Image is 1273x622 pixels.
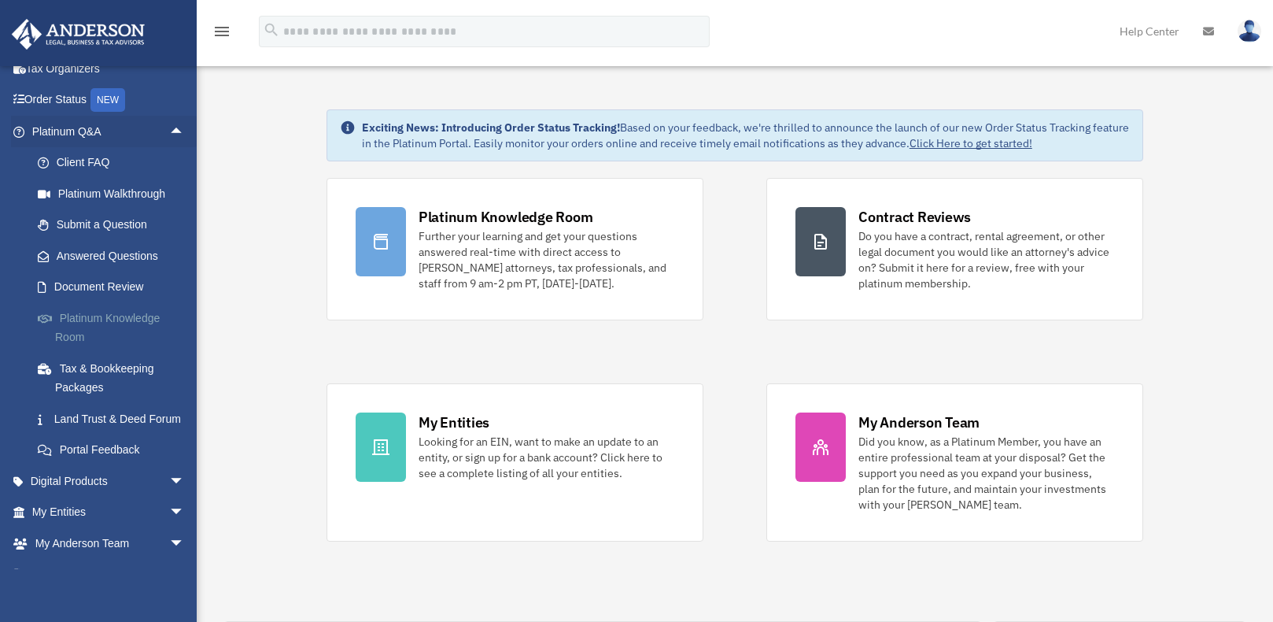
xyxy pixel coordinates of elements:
[11,528,208,559] a: My Anderson Teamarrow_drop_down
[212,22,231,41] i: menu
[169,528,201,560] span: arrow_drop_down
[11,465,208,497] a: Digital Productsarrow_drop_down
[263,21,280,39] i: search
[419,207,593,227] div: Platinum Knowledge Room
[766,178,1143,320] a: Contract Reviews Do you have a contract, rental agreement, or other legal document you would like...
[22,209,208,241] a: Submit a Question
[11,84,208,117] a: Order StatusNEW
[22,178,208,209] a: Platinum Walkthrough
[419,228,674,291] div: Further your learning and get your questions answered real-time with direct access to [PERSON_NAM...
[858,207,971,227] div: Contract Reviews
[169,497,201,529] span: arrow_drop_down
[11,497,208,528] a: My Entitiesarrow_drop_down
[169,559,201,591] span: arrow_drop_down
[11,559,208,591] a: My Documentsarrow_drop_down
[11,116,208,147] a: Platinum Q&Aarrow_drop_up
[7,19,149,50] img: Anderson Advisors Platinum Portal
[858,228,1114,291] div: Do you have a contract, rental agreement, or other legal document you would like an attorney's ad...
[22,302,208,353] a: Platinum Knowledge Room
[22,353,208,403] a: Tax & Bookkeeping Packages
[1238,20,1261,43] img: User Pic
[910,136,1032,150] a: Click Here to get started!
[212,28,231,41] a: menu
[327,383,703,542] a: My Entities Looking for an EIN, want to make an update to an entity, or sign up for a bank accoun...
[11,53,208,84] a: Tax Organizers
[22,435,208,466] a: Portal Feedback
[169,465,201,498] span: arrow_drop_down
[327,178,703,320] a: Platinum Knowledge Room Further your learning and get your questions answered real-time with dire...
[90,88,125,112] div: NEW
[858,413,980,432] div: My Anderson Team
[362,120,1130,151] div: Based on your feedback, we're thrilled to announce the launch of our new Order Status Tracking fe...
[419,413,489,432] div: My Entities
[766,383,1143,542] a: My Anderson Team Did you know, as a Platinum Member, you have an entire professional team at your...
[22,403,208,435] a: Land Trust & Deed Forum
[22,240,208,272] a: Answered Questions
[22,272,208,303] a: Document Review
[169,116,201,148] span: arrow_drop_up
[858,434,1114,513] div: Did you know, as a Platinum Member, you have an entire professional team at your disposal? Get th...
[22,147,208,179] a: Client FAQ
[362,120,620,135] strong: Exciting News: Introducing Order Status Tracking!
[419,434,674,481] div: Looking for an EIN, want to make an update to an entity, or sign up for a bank account? Click her...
